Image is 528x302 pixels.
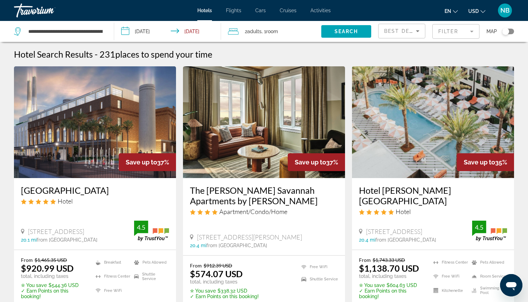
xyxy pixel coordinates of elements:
[21,263,74,273] ins: $920.99 USD
[298,263,338,271] li: Free WiFi
[359,282,385,288] span: ✮ You save
[445,8,451,14] span: en
[359,185,507,206] a: Hotel [PERSON_NAME][GEOGRAPHIC_DATA]
[58,197,73,205] span: Hotel
[92,285,131,296] li: Free WiFi
[95,49,98,59] span: -
[288,153,345,171] div: 37%
[206,243,267,248] span: from [GEOGRAPHIC_DATA]
[335,29,358,34] span: Search
[262,27,278,36] span: , 1
[430,271,469,282] li: Free WiFi
[190,288,259,294] p: $338.32 USD
[468,257,507,267] li: Pets Allowed
[221,21,321,42] button: Travelers: 2 adults, 0 children
[321,25,371,38] button: Search
[472,221,507,241] img: trustyou-badge.svg
[21,197,169,205] div: 5 star Hotel
[190,279,259,285] p: total, including taxes
[266,29,278,34] span: Room
[247,29,262,34] span: Adults
[430,285,469,296] li: Kitchenette
[204,263,232,268] del: $912.39 USD
[359,273,425,279] p: total, including taxes
[384,27,419,35] mat-select: Sort by
[373,257,405,263] del: $1,743.33 USD
[384,28,420,34] span: Best Deals
[21,257,33,263] span: From
[131,257,169,267] li: Pets Allowed
[430,257,469,267] li: Fitness Center
[359,208,507,215] div: 5 star Hotel
[197,233,302,241] span: [STREET_ADDRESS][PERSON_NAME]
[21,185,169,196] a: [GEOGRAPHIC_DATA]
[28,228,84,235] span: [STREET_ADDRESS]
[219,208,287,215] span: Apartment/Condo/Home
[92,257,131,267] li: Breakfast
[21,273,87,279] p: total, including taxes
[21,288,87,299] p: ✓ Earn Points on this booking!
[500,274,522,296] iframe: Кнопка запуска окна обмена сообщениями
[21,282,47,288] span: ✮ You save
[255,8,266,13] a: Cars
[183,66,345,178] a: Hotel image
[14,1,84,20] a: Travorium
[14,49,93,59] h1: Hotel Search Results
[134,221,169,241] img: trustyou-badge.svg
[114,21,221,42] button: Check-in date: Sep 19, 2025 Check-out date: Sep 22, 2025
[197,8,212,13] a: Hotels
[295,159,326,166] span: Save up to
[134,223,148,231] div: 4.5
[359,288,425,299] p: ✓ Earn Points on this booking!
[500,7,509,14] span: NB
[359,282,425,288] p: $604.63 USD
[352,66,514,178] img: Hotel image
[468,285,507,296] li: Swimming Pool
[464,159,495,166] span: Save up to
[126,159,157,166] span: Save up to
[359,257,371,263] span: From
[298,275,338,283] li: Shuttle Service
[14,66,176,178] img: Hotel image
[375,237,436,243] span: from [GEOGRAPHIC_DATA]
[131,271,169,282] li: Shuttle Service
[310,8,331,13] a: Activities
[366,228,422,235] span: [STREET_ADDRESS]
[472,223,486,231] div: 4.5
[190,294,259,299] p: ✓ Earn Points on this booking!
[359,263,419,273] ins: $1,138.70 USD
[190,268,243,279] ins: $574.07 USD
[468,6,485,16] button: Change currency
[190,185,338,206] a: The [PERSON_NAME] Savannah Apartments by [PERSON_NAME]
[496,3,514,18] button: User Menu
[190,243,206,248] span: 20.4 mi
[359,237,375,243] span: 20.4 mi
[100,49,212,59] h2: 231
[35,257,67,263] del: $1,465.35 USD
[37,237,97,243] span: from [GEOGRAPHIC_DATA]
[468,8,479,14] span: USD
[190,263,202,268] span: From
[445,6,458,16] button: Change language
[21,282,87,288] p: $544.36 USD
[21,237,37,243] span: 20.1 mi
[468,271,507,282] li: Room Service
[432,24,479,39] button: Filter
[190,288,216,294] span: ✮ You save
[92,271,131,282] li: Fitness Center
[226,8,241,13] a: Flights
[119,153,176,171] div: 37%
[245,27,262,36] span: 2
[497,28,514,35] button: Toggle map
[190,208,338,215] div: 4 star Apartment
[280,8,296,13] a: Cruises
